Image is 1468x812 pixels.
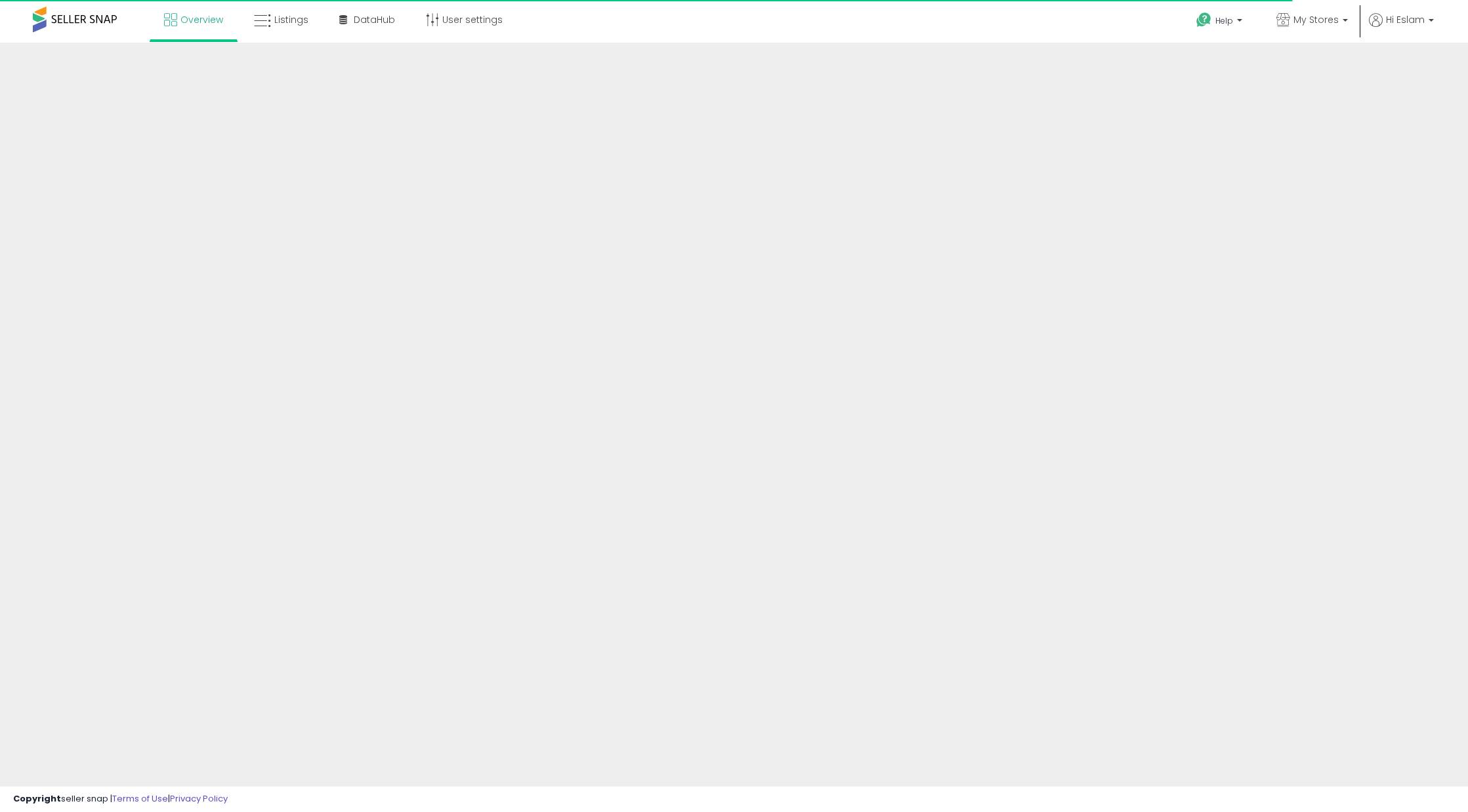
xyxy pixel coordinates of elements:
[1186,2,1255,43] a: Help
[1386,13,1425,26] span: Hi Eslam
[1196,12,1212,28] i: Get Help
[1215,15,1233,26] span: Help
[1369,13,1434,43] a: Hi Eslam
[274,13,308,26] span: Listings
[354,13,395,26] span: DataHub
[1293,13,1339,26] span: My Stores
[180,13,223,26] span: Overview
